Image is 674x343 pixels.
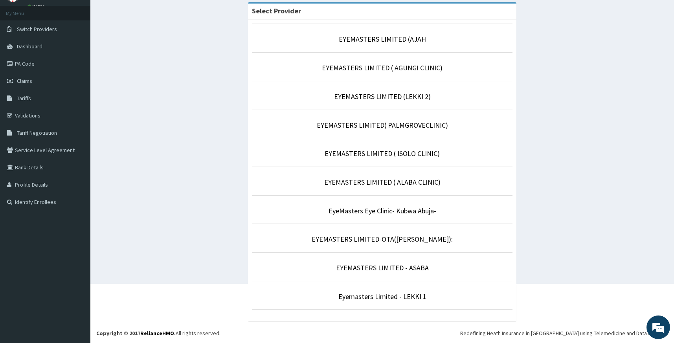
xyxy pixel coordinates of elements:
div: Redefining Heath Insurance in [GEOGRAPHIC_DATA] using Telemedicine and Data Science! [460,329,668,337]
textarea: Type your message and hit 'Enter' [4,215,150,242]
div: Chat with us now [41,44,132,54]
a: EYEMASTERS LIMITED ( ISOLO CLINIC) [325,149,440,158]
div: Minimize live chat window [129,4,148,23]
a: EYEMASTERS LIMITED (LEKKI 2) [334,92,431,101]
a: EYEMASTERS LIMITED ( AGUNGI CLINIC) [322,63,443,72]
span: Claims [17,77,32,84]
a: Eyemasters Limited - LEKKI 1 [338,292,426,301]
a: RelianceHMO [140,330,174,337]
a: EYEMASTERS LIMITED - ASABA [336,263,429,272]
a: EYEMASTERS LIMITED( PALMGROVECLINIC) [317,121,448,130]
a: EYEMASTERS LIMITED (AJAH [339,35,426,44]
strong: Select Provider [252,6,301,15]
span: Switch Providers [17,26,57,33]
a: EyeMasters Eye Clinic- Kubwa Abuja- [329,206,436,215]
footer: All rights reserved. [90,284,674,343]
strong: Copyright © 2017 . [96,330,176,337]
span: Tariff Negotiation [17,129,57,136]
a: Online [28,4,46,9]
img: d_794563401_company_1708531726252_794563401 [15,39,32,59]
a: EYEMASTERS LIMITED ( ALABA CLINIC) [324,178,441,187]
span: Dashboard [17,43,42,50]
span: We're online! [46,99,108,178]
a: EYEMASTERS LIMITED-OTA([PERSON_NAME]): [312,235,453,244]
span: Tariffs [17,95,31,102]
